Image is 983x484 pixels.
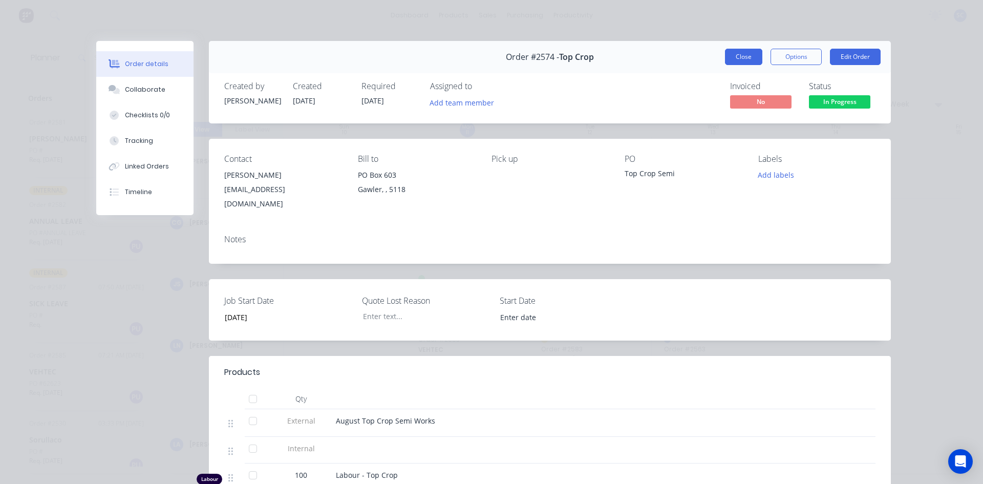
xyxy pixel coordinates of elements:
span: [DATE] [293,96,315,106]
div: PO Box 603Gawler, , 5118 [358,168,475,201]
button: Order details [96,51,194,77]
button: Options [771,49,822,65]
div: Top Crop Semi [625,168,742,182]
div: Tracking [125,136,153,145]
button: Linked Orders [96,154,194,179]
span: External [274,415,328,426]
div: Status [809,81,875,91]
input: Enter date [493,309,621,325]
div: Created by [224,81,281,91]
div: Bill to [358,154,475,164]
label: Start Date [500,294,628,307]
button: Timeline [96,179,194,205]
span: Order #2574 - [506,52,559,62]
div: Contact [224,154,341,164]
button: Edit Order [830,49,881,65]
div: Linked Orders [125,162,169,171]
span: Labour - Top Crop [336,470,398,480]
span: Internal [274,443,328,454]
label: Job Start Date [224,294,352,307]
div: [PERSON_NAME] [224,95,281,106]
div: Products [224,366,260,378]
div: [EMAIL_ADDRESS][DOMAIN_NAME] [224,182,341,211]
button: Checklists 0/0 [96,102,194,128]
div: Pick up [491,154,609,164]
div: Assigned to [430,81,532,91]
span: August Top Crop Semi Works [336,416,435,426]
button: Add team member [430,95,500,109]
div: Timeline [125,187,152,197]
button: Add team member [424,95,500,109]
button: In Progress [809,95,870,111]
div: Qty [270,389,332,409]
div: Order details [125,59,168,69]
input: Enter date [218,309,345,325]
div: [PERSON_NAME][EMAIL_ADDRESS][DOMAIN_NAME] [224,168,341,211]
span: No [730,95,792,108]
div: Checklists 0/0 [125,111,170,120]
button: Add labels [753,168,800,182]
div: Notes [224,235,875,244]
div: Collaborate [125,85,165,94]
span: 100 [295,470,307,480]
span: [DATE] [361,96,384,106]
span: In Progress [809,95,870,108]
div: Labels [758,154,875,164]
span: Top Crop [559,52,594,62]
button: Collaborate [96,77,194,102]
div: Required [361,81,418,91]
div: Created [293,81,349,91]
div: [PERSON_NAME] [224,168,341,182]
div: Open Intercom Messenger [948,449,973,474]
div: Gawler, , 5118 [358,182,475,197]
div: Invoiced [730,81,797,91]
div: PO [625,154,742,164]
button: Close [725,49,762,65]
div: PO Box 603 [358,168,475,182]
button: Tracking [96,128,194,154]
label: Quote Lost Reason [362,294,490,307]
